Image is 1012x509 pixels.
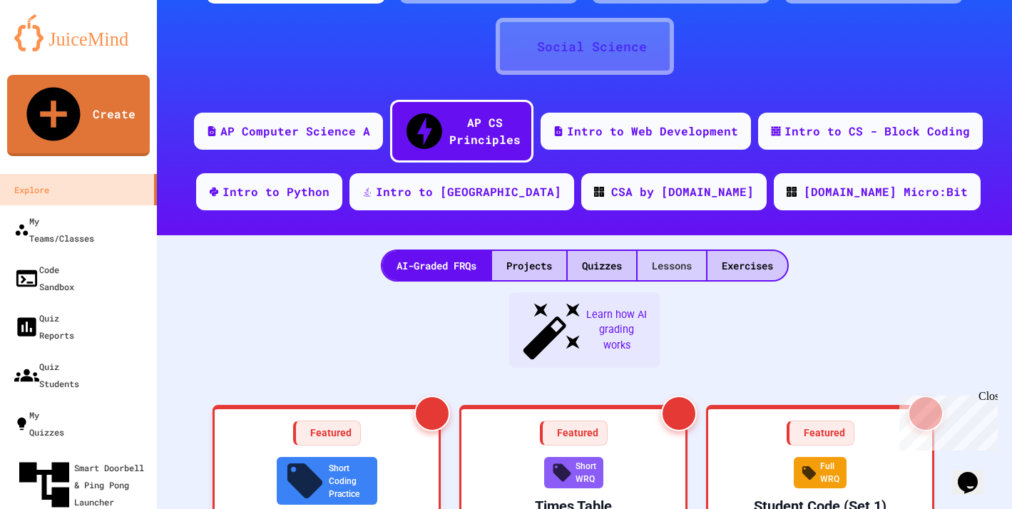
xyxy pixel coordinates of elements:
[14,358,79,392] div: Quiz Students
[567,123,738,140] div: Intro to Web Development
[14,406,64,441] div: My Quizzes
[794,457,847,488] div: Full WRQ
[585,307,649,354] span: Learn how AI grading works
[568,251,636,280] div: Quizzes
[540,421,608,446] div: Featured
[492,251,566,280] div: Projects
[7,75,150,156] a: Create
[223,183,329,200] div: Intro to Python
[787,187,797,197] img: CODE_logo_RGB.png
[707,251,787,280] div: Exercises
[277,457,377,505] div: Short Coding Practice
[638,251,706,280] div: Lessons
[14,212,94,247] div: My Teams/Classes
[376,183,561,200] div: Intro to [GEOGRAPHIC_DATA]
[14,14,143,51] img: logo-orange.svg
[804,183,968,200] div: [DOMAIN_NAME] Micro:Bit
[784,123,970,140] div: Intro to CS - Block Coding
[594,187,604,197] img: CODE_logo_RGB.png
[952,452,998,495] iframe: chat widget
[14,181,49,198] div: Explore
[382,251,491,280] div: AI-Graded FRQs
[14,309,74,344] div: Quiz Reports
[220,123,370,140] div: AP Computer Science A
[537,37,647,56] div: Social Science
[611,183,754,200] div: CSA by [DOMAIN_NAME]
[293,421,361,446] div: Featured
[787,421,854,446] div: Featured
[894,390,998,451] iframe: chat widget
[14,261,74,295] div: Code Sandbox
[6,6,98,91] div: Chat with us now!Close
[544,457,603,488] div: Short WRQ
[449,114,521,148] div: AP CS Principles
